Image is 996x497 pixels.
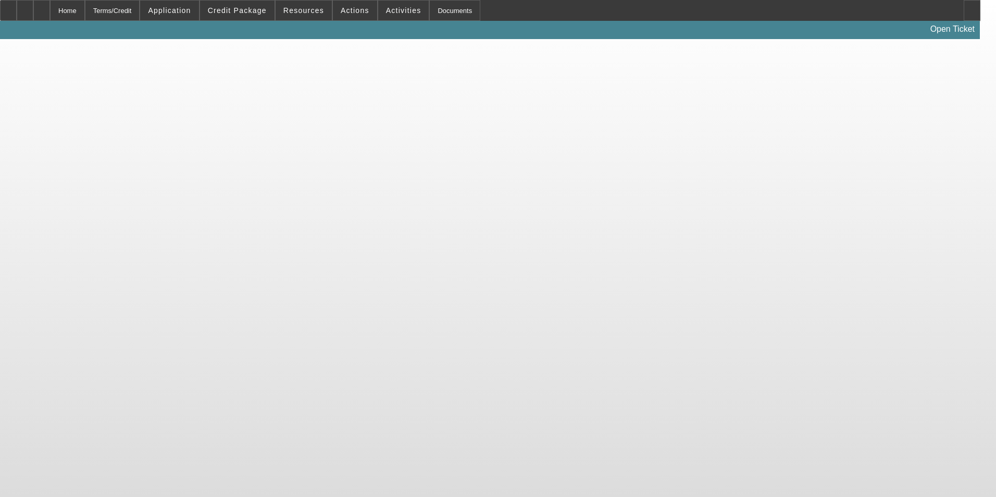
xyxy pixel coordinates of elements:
button: Activities [378,1,429,20]
span: Application [148,6,191,15]
a: Open Ticket [926,20,979,38]
span: Activities [386,6,421,15]
button: Application [140,1,198,20]
span: Resources [283,6,324,15]
button: Resources [276,1,332,20]
span: Actions [341,6,369,15]
button: Actions [333,1,377,20]
button: Credit Package [200,1,275,20]
span: Credit Package [208,6,267,15]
